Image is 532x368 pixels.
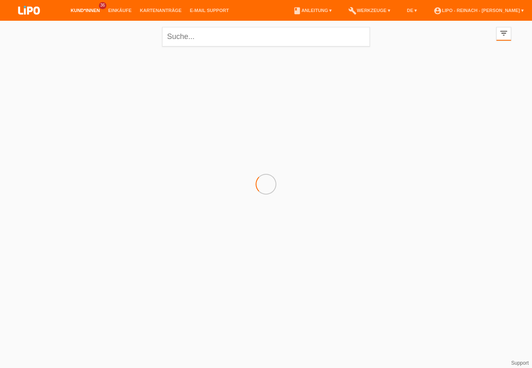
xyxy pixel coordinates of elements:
[344,8,394,13] a: buildWerkzeuge ▾
[499,29,508,38] i: filter_list
[293,7,301,15] i: book
[348,7,357,15] i: build
[104,8,135,13] a: Einkäufe
[403,8,421,13] a: DE ▾
[186,8,233,13] a: E-Mail Support
[8,17,50,23] a: LIPO pay
[66,8,104,13] a: Kund*innen
[136,8,186,13] a: Kartenanträge
[511,360,529,366] a: Support
[433,7,442,15] i: account_circle
[429,8,528,13] a: account_circleLIPO - Reinach - [PERSON_NAME] ▾
[99,2,106,9] span: 36
[162,27,370,46] input: Suche...
[289,8,336,13] a: bookAnleitung ▾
